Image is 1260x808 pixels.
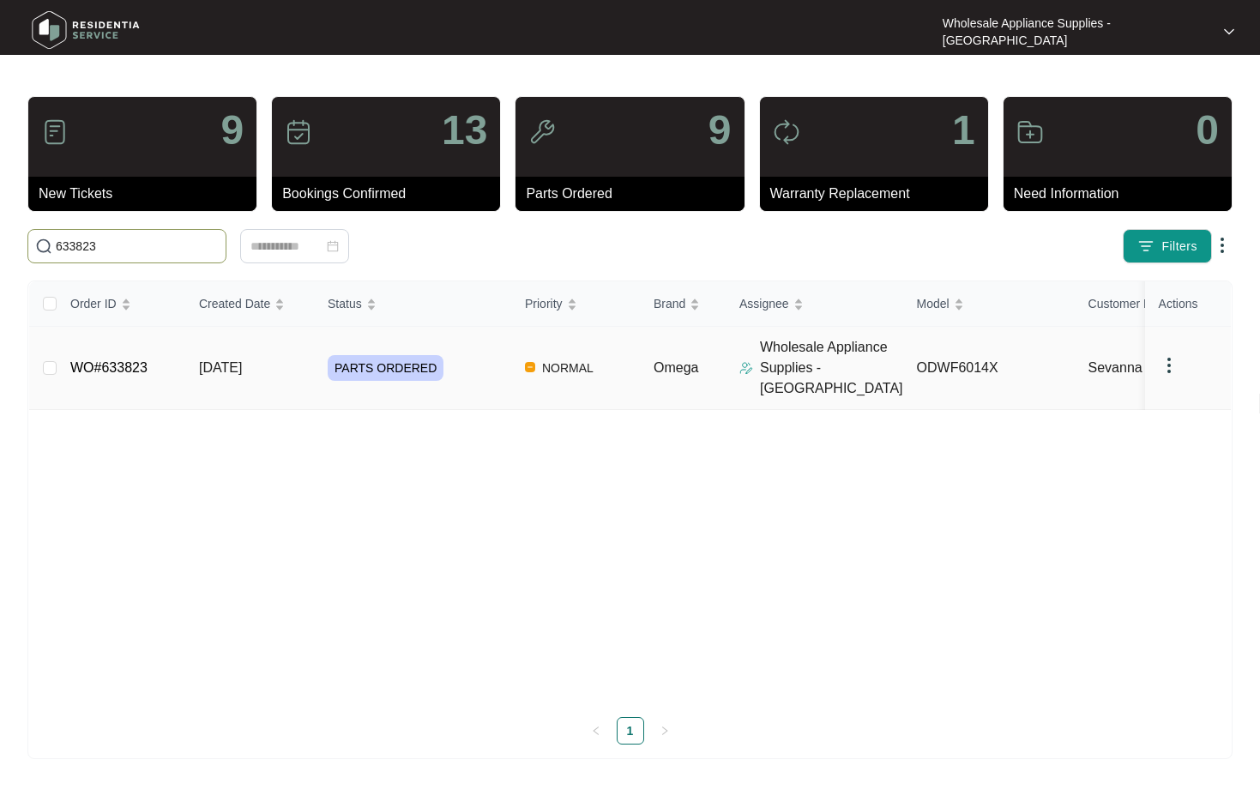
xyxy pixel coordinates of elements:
[1145,281,1231,327] th: Actions
[535,358,600,378] span: NORMAL
[1212,235,1233,256] img: dropdown arrow
[39,184,256,204] p: New Tickets
[903,281,1075,327] th: Model
[952,110,975,151] p: 1
[1196,110,1219,151] p: 0
[282,184,500,204] p: Bookings Confirmed
[70,360,148,375] a: WO#633823
[199,294,270,313] span: Created Date
[1123,229,1212,263] button: filter iconFilters
[739,361,753,375] img: Assigner Icon
[285,118,312,146] img: icon
[35,238,52,255] img: search-icon
[654,360,698,375] span: Omega
[654,294,685,313] span: Brand
[903,327,1075,410] td: ODWF6014X
[640,281,726,327] th: Brand
[617,717,644,745] li: 1
[1088,358,1207,378] span: Sevanna and Lac...
[442,110,487,151] p: 13
[328,355,443,381] span: PARTS ORDERED
[739,294,789,313] span: Assignee
[582,717,610,745] li: Previous Page
[70,294,117,313] span: Order ID
[773,118,800,146] img: icon
[1075,281,1246,327] th: Customer Name
[582,717,610,745] button: left
[770,184,988,204] p: Warranty Replacement
[660,726,670,736] span: right
[618,718,643,744] a: 1
[57,281,185,327] th: Order ID
[525,294,563,313] span: Priority
[511,281,640,327] th: Priority
[528,118,556,146] img: icon
[591,726,601,736] span: left
[199,360,242,375] span: [DATE]
[526,184,744,204] p: Parts Ordered
[26,4,146,56] img: residentia service logo
[1161,238,1197,256] span: Filters
[1088,294,1176,313] span: Customer Name
[708,110,732,151] p: 9
[1137,238,1154,255] img: filter icon
[1159,355,1179,376] img: dropdown arrow
[56,237,219,256] input: Search by Order Id, Assignee Name, Customer Name, Brand and Model
[220,110,244,151] p: 9
[651,717,678,745] li: Next Page
[185,281,314,327] th: Created Date
[917,294,950,313] span: Model
[651,717,678,745] button: right
[760,337,903,399] p: Wholesale Appliance Supplies - [GEOGRAPHIC_DATA]
[314,281,511,327] th: Status
[41,118,69,146] img: icon
[943,15,1209,49] p: Wholesale Appliance Supplies - [GEOGRAPHIC_DATA]
[1014,184,1232,204] p: Need Information
[1224,27,1234,36] img: dropdown arrow
[328,294,362,313] span: Status
[1016,118,1044,146] img: icon
[525,362,535,372] img: Vercel Logo
[726,281,903,327] th: Assignee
